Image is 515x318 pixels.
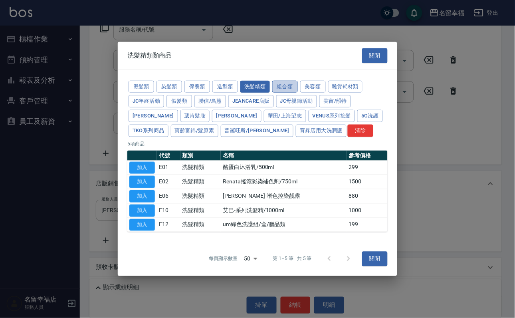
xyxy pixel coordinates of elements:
button: [PERSON_NAME] [212,110,261,122]
button: 造型類 [212,80,238,93]
button: 寶齡富錦/髮原素 [171,125,218,137]
button: 5G洗護 [357,110,383,122]
td: E06 [157,189,180,203]
td: 洗髮精類 [180,175,221,189]
td: 洗髮精類 [180,161,221,175]
button: 華田/上海望志 [264,110,306,122]
td: 洗髮精類 [180,189,221,203]
button: JeanCare店販 [228,95,274,107]
th: 代號 [157,150,180,161]
td: E12 [157,218,180,232]
td: 1000 [347,203,388,218]
button: 美宙/韻特 [319,95,351,107]
button: 染髮類 [156,80,182,93]
button: 保養類 [184,80,210,93]
td: 艾巴-系列洗髮精/1000ml [221,203,347,218]
td: 洗髮精類 [180,203,221,218]
th: 類別 [180,150,221,161]
th: 名稱 [221,150,347,161]
td: 酪蛋白沐浴乳/500ml [221,161,347,175]
td: 洗髮精類 [180,218,221,232]
td: E10 [157,203,180,218]
td: 880 [347,189,388,203]
button: 聯信/鳥慧 [194,95,226,107]
td: 1500 [347,175,388,189]
button: 關閉 [362,252,388,266]
th: 參考價格 [347,150,388,161]
button: JC年終活動 [129,95,164,107]
button: 關閉 [362,48,388,63]
span: 洗髮精類類商品 [127,52,172,60]
button: Venus系列接髮 [309,110,355,122]
button: [PERSON_NAME] [129,110,178,122]
button: 清除 [348,125,373,137]
td: E02 [157,175,180,189]
p: 每頁顯示數量 [209,255,238,262]
button: 美容類 [300,80,326,93]
button: TKO系列商品 [129,125,168,137]
button: 洗髮精類 [240,80,270,93]
button: 加入 [129,205,155,217]
button: JC母親節活動 [276,95,317,107]
button: 育昇店用大洗潤護 [296,125,347,137]
td: 199 [347,218,388,232]
button: 加入 [129,161,155,174]
td: Renata搖滾彩染補色劑/750ml [221,175,347,189]
td: 299 [347,161,388,175]
button: 燙髮類 [129,80,154,93]
button: 假髮類 [166,95,192,107]
button: 組合類 [272,80,298,93]
button: 加入 [129,190,155,203]
p: 5 項商品 [127,140,388,147]
td: E01 [157,161,180,175]
div: 50 [241,248,260,270]
button: 普羅旺斯/[PERSON_NAME] [221,125,294,137]
button: 雜貨耗材類 [328,80,363,93]
button: 葳肯髮妝 [180,110,210,122]
td: [PERSON_NAME]-嗜色控染靓露 [221,189,347,203]
button: 加入 [129,176,155,188]
td: um綠色洗護組/盒/贈品類 [221,218,347,232]
p: 第 1–5 筆 共 5 筆 [273,255,312,262]
button: 加入 [129,219,155,231]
